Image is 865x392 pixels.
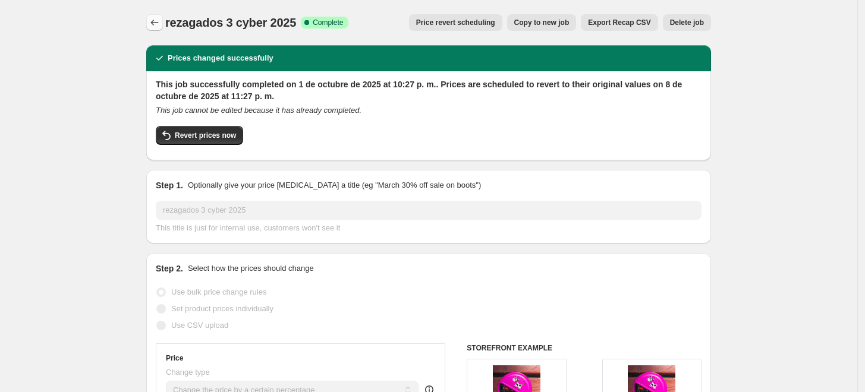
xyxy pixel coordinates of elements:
button: Revert prices now [156,126,243,145]
span: Set product prices individually [171,304,273,313]
h6: STOREFRONT EXAMPLE [467,343,702,353]
button: Price revert scheduling [409,14,502,31]
span: Use CSV upload [171,321,228,330]
span: Export Recap CSV [588,18,650,27]
span: Use bulk price change rules [171,287,266,296]
span: Price revert scheduling [416,18,495,27]
input: 30% off holiday sale [156,201,702,220]
p: Optionally give your price [MEDICAL_DATA] a title (eg "March 30% off sale on boots") [188,179,481,191]
span: Copy to new job [514,18,570,27]
h2: Prices changed successfully [168,52,273,64]
button: Delete job [663,14,711,31]
button: Export Recap CSV [581,14,658,31]
button: Copy to new job [507,14,577,31]
i: This job cannot be edited because it has already completed. [156,106,361,115]
button: Price change jobs [146,14,163,31]
span: Complete [313,18,343,27]
span: Change type [166,368,210,377]
span: rezagados 3 cyber 2025 [165,16,296,29]
h2: Step 1. [156,179,183,191]
h2: This job successfully completed on 1 de octubre de 2025 at 10:27 p. m.. Prices are scheduled to r... [156,78,702,102]
span: This title is just for internal use, customers won't see it [156,223,340,232]
h2: Step 2. [156,263,183,274]
span: Delete job [670,18,704,27]
p: Select how the prices should change [188,263,314,274]
h3: Price [166,353,183,363]
span: Revert prices now [175,131,236,140]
